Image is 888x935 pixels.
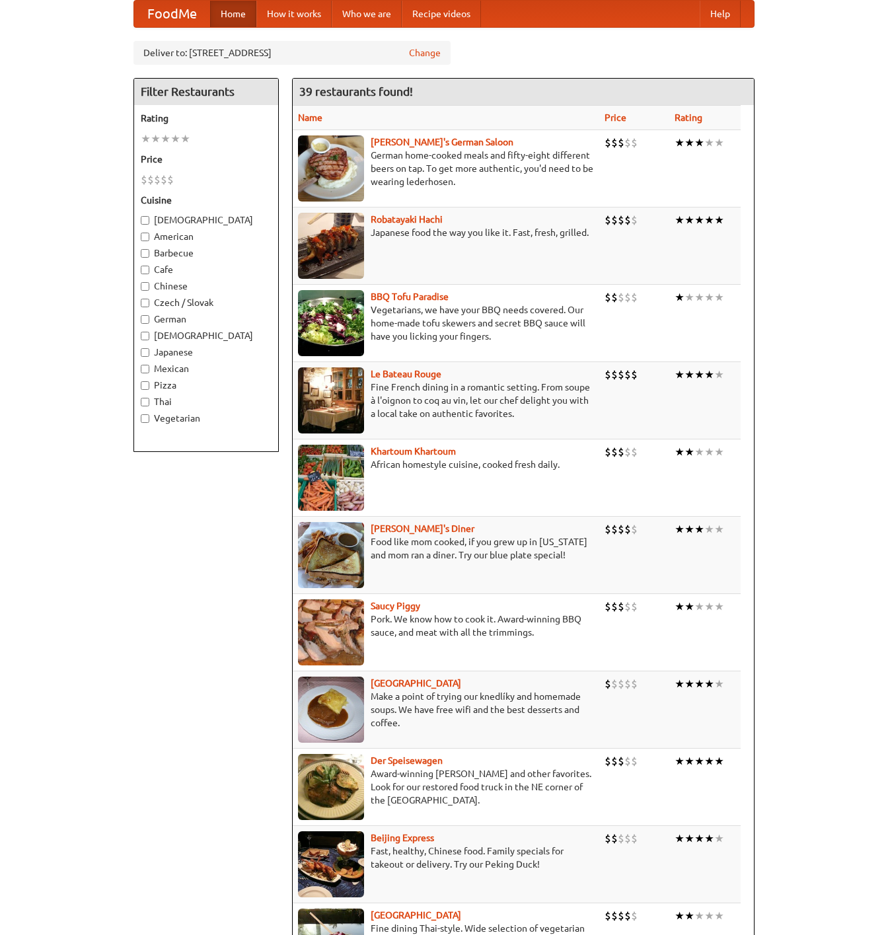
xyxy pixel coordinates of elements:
a: BBQ Tofu Paradise [371,291,449,302]
input: Barbecue [141,249,149,258]
li: $ [611,599,618,614]
li: $ [618,677,624,691]
a: Name [298,112,322,123]
input: American [141,233,149,241]
li: ★ [684,290,694,305]
b: Robatayaki Hachi [371,214,443,225]
a: [PERSON_NAME]'s Diner [371,523,474,534]
li: ★ [714,754,724,768]
li: ★ [704,290,714,305]
input: German [141,315,149,324]
input: Czech / Slovak [141,299,149,307]
h4: Filter Restaurants [134,79,278,105]
p: Fine French dining in a romantic setting. From soupe à l'oignon to coq au vin, let our chef delig... [298,381,594,420]
li: ★ [704,831,714,846]
label: Mexican [141,362,272,375]
li: ★ [684,909,694,923]
li: ★ [694,599,704,614]
p: Award-winning [PERSON_NAME] and other favorites. Look for our restored food truck in the NE corne... [298,767,594,807]
li: ★ [684,599,694,614]
img: sallys.jpg [298,522,364,588]
b: [GEOGRAPHIC_DATA] [371,678,461,689]
h5: Cuisine [141,194,272,207]
li: ★ [694,135,704,150]
li: $ [618,522,624,537]
li: ★ [675,135,684,150]
ng-pluralize: 39 restaurants found! [299,85,413,98]
b: Saucy Piggy [371,601,420,611]
input: Chinese [141,282,149,291]
a: Recipe videos [402,1,481,27]
li: $ [624,909,631,923]
li: ★ [675,367,684,382]
li: $ [611,909,618,923]
li: ★ [151,131,161,146]
li: $ [605,290,611,305]
a: Home [210,1,256,27]
li: ★ [714,522,724,537]
li: ★ [675,909,684,923]
p: Japanese food the way you like it. Fast, fresh, grilled. [298,226,594,239]
li: $ [167,172,174,187]
label: American [141,230,272,243]
label: German [141,313,272,326]
li: ★ [684,135,694,150]
li: $ [605,909,611,923]
img: tofuparadise.jpg [298,290,364,356]
label: Japanese [141,346,272,359]
li: $ [154,172,161,187]
li: $ [624,522,631,537]
li: ★ [694,677,704,691]
li: $ [605,367,611,382]
label: Barbecue [141,246,272,260]
li: ★ [675,213,684,227]
label: [DEMOGRAPHIC_DATA] [141,329,272,342]
li: $ [611,213,618,227]
li: $ [611,754,618,768]
li: ★ [684,754,694,768]
li: ★ [694,522,704,537]
li: ★ [704,677,714,691]
li: $ [605,522,611,537]
li: ★ [704,754,714,768]
li: $ [624,445,631,459]
li: ★ [684,522,694,537]
label: Vegetarian [141,412,272,425]
li: ★ [714,135,724,150]
input: Mexican [141,365,149,373]
input: Vegetarian [141,414,149,423]
li: $ [611,522,618,537]
li: $ [618,213,624,227]
li: $ [618,445,624,459]
li: ★ [714,367,724,382]
li: $ [618,909,624,923]
li: ★ [180,131,190,146]
li: $ [624,367,631,382]
a: Le Bateau Rouge [371,369,441,379]
li: ★ [684,677,694,691]
li: ★ [694,831,704,846]
li: $ [605,445,611,459]
li: ★ [675,677,684,691]
input: Thai [141,398,149,406]
b: Beijing Express [371,833,434,843]
li: $ [605,213,611,227]
li: ★ [704,135,714,150]
a: Khartoum Khartoum [371,446,456,457]
li: $ [618,290,624,305]
li: ★ [684,445,694,459]
li: ★ [714,213,724,227]
img: beijing.jpg [298,831,364,897]
a: [GEOGRAPHIC_DATA] [371,910,461,920]
li: ★ [704,909,714,923]
li: ★ [714,909,724,923]
a: Der Speisewagen [371,755,443,766]
li: $ [631,754,638,768]
li: ★ [141,131,151,146]
li: ★ [714,290,724,305]
div: Deliver to: [STREET_ADDRESS] [133,41,451,65]
li: ★ [704,445,714,459]
li: $ [618,831,624,846]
